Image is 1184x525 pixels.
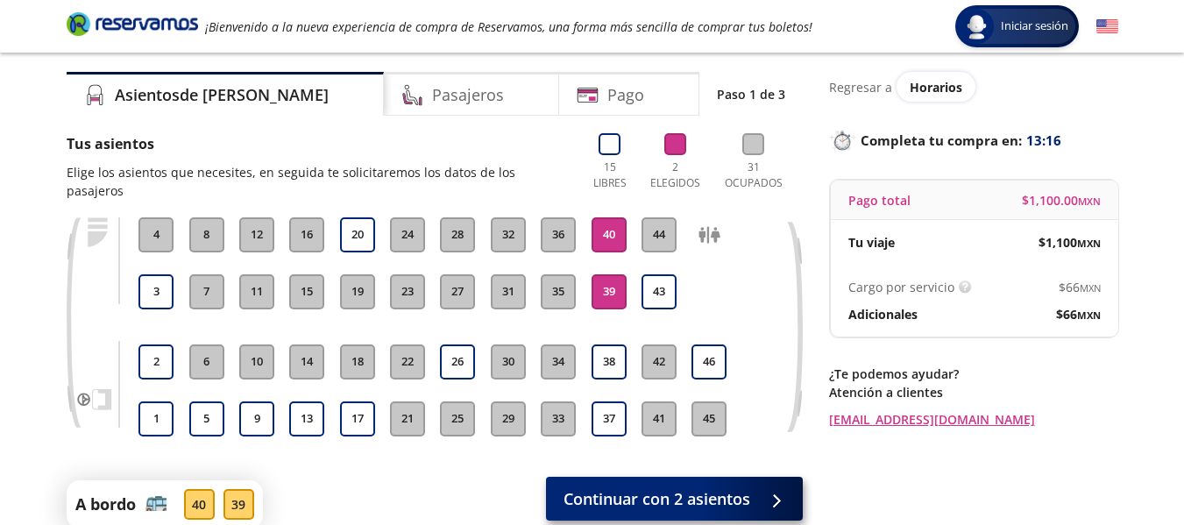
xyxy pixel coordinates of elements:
p: Pago total [848,191,911,209]
h4: Pasajeros [432,83,504,107]
p: Tu viaje [848,233,895,252]
small: MXN [1078,195,1101,208]
button: 12 [239,217,274,252]
button: 29 [491,401,526,436]
button: 39 [592,274,627,309]
span: Iniciar sesión [994,18,1075,35]
button: 37 [592,401,627,436]
p: A bordo [75,493,136,516]
button: 34 [541,344,576,380]
button: 42 [642,344,677,380]
button: 18 [340,344,375,380]
button: 46 [691,344,727,380]
button: 22 [390,344,425,380]
span: 13:16 [1026,131,1061,151]
span: $ 1,100 [1039,233,1101,252]
small: MXN [1077,309,1101,322]
p: Regresar a [829,78,892,96]
button: 17 [340,401,375,436]
p: 15 Libres [586,160,634,191]
button: 5 [189,401,224,436]
button: 25 [440,401,475,436]
button: 26 [440,344,475,380]
h4: Asientos de [PERSON_NAME] [115,83,329,107]
i: Brand Logo [67,11,198,37]
p: 2 Elegidos [647,160,705,191]
a: Brand Logo [67,11,198,42]
button: 14 [289,344,324,380]
button: 23 [390,274,425,309]
button: 16 [289,217,324,252]
small: MXN [1080,281,1101,294]
button: 32 [491,217,526,252]
p: Cargo por servicio [848,278,954,296]
p: ¿Te podemos ayudar? [829,365,1118,383]
button: 1 [138,401,174,436]
p: Tus asientos [67,133,569,154]
span: $ 1,100.00 [1022,191,1101,209]
button: 11 [239,274,274,309]
p: Paso 1 de 3 [717,85,785,103]
button: 33 [541,401,576,436]
button: 6 [189,344,224,380]
button: 10 [239,344,274,380]
p: Elige los asientos que necesites, en seguida te solicitaremos los datos de los pasajeros [67,163,569,200]
small: MXN [1077,237,1101,250]
button: 45 [691,401,727,436]
button: 31 [491,274,526,309]
button: 41 [642,401,677,436]
button: 19 [340,274,375,309]
button: 36 [541,217,576,252]
button: English [1096,16,1118,38]
button: 15 [289,274,324,309]
button: 44 [642,217,677,252]
h4: Pago [607,83,644,107]
button: 27 [440,274,475,309]
button: 40 [592,217,627,252]
button: 38 [592,344,627,380]
button: 43 [642,274,677,309]
a: [EMAIL_ADDRESS][DOMAIN_NAME] [829,410,1118,429]
div: Regresar a ver horarios [829,72,1118,102]
button: 30 [491,344,526,380]
button: 8 [189,217,224,252]
button: 9 [239,401,274,436]
span: Continuar con 2 asientos [564,487,750,511]
div: 40 [184,489,215,520]
em: ¡Bienvenido a la nueva experiencia de compra de Reservamos, una forma más sencilla de comprar tus... [205,18,812,35]
button: 4 [138,217,174,252]
button: Continuar con 2 asientos [546,477,803,521]
button: 20 [340,217,375,252]
span: $ 66 [1056,305,1101,323]
span: $ 66 [1059,278,1101,296]
button: 3 [138,274,174,309]
button: 7 [189,274,224,309]
button: 24 [390,217,425,252]
button: 35 [541,274,576,309]
button: 2 [138,344,174,380]
button: 28 [440,217,475,252]
button: 13 [289,401,324,436]
p: 31 Ocupados [718,160,790,191]
p: Completa tu compra en : [829,128,1118,153]
span: Horarios [910,79,962,96]
button: 21 [390,401,425,436]
div: 39 [223,489,254,520]
p: Adicionales [848,305,918,323]
p: Atención a clientes [829,383,1118,401]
